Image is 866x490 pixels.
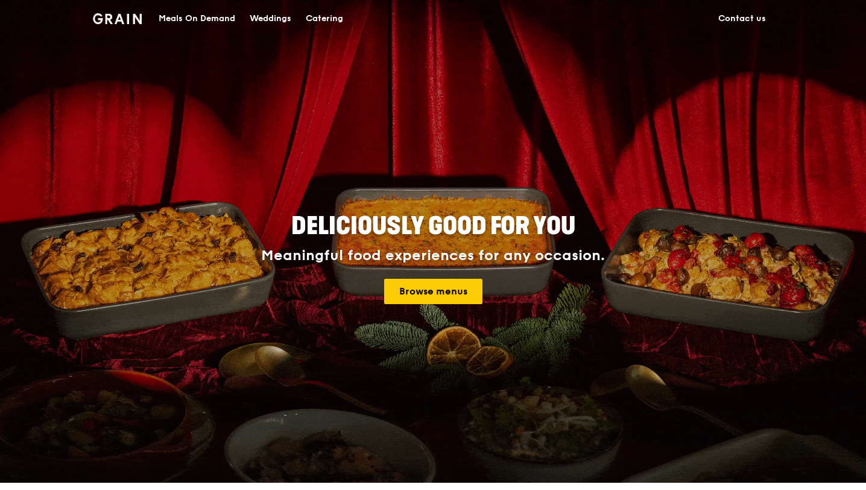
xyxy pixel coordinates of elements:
[250,1,291,37] div: Weddings
[159,1,235,37] div: Meals On Demand
[711,1,773,37] a: Contact us
[242,1,299,37] a: Weddings
[216,247,650,264] div: Meaningful food experiences for any occasion.
[306,1,343,37] div: Catering
[93,13,142,24] img: Grain
[291,212,575,241] span: Deliciously good for you
[299,1,350,37] a: Catering
[384,279,482,304] a: Browse menus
